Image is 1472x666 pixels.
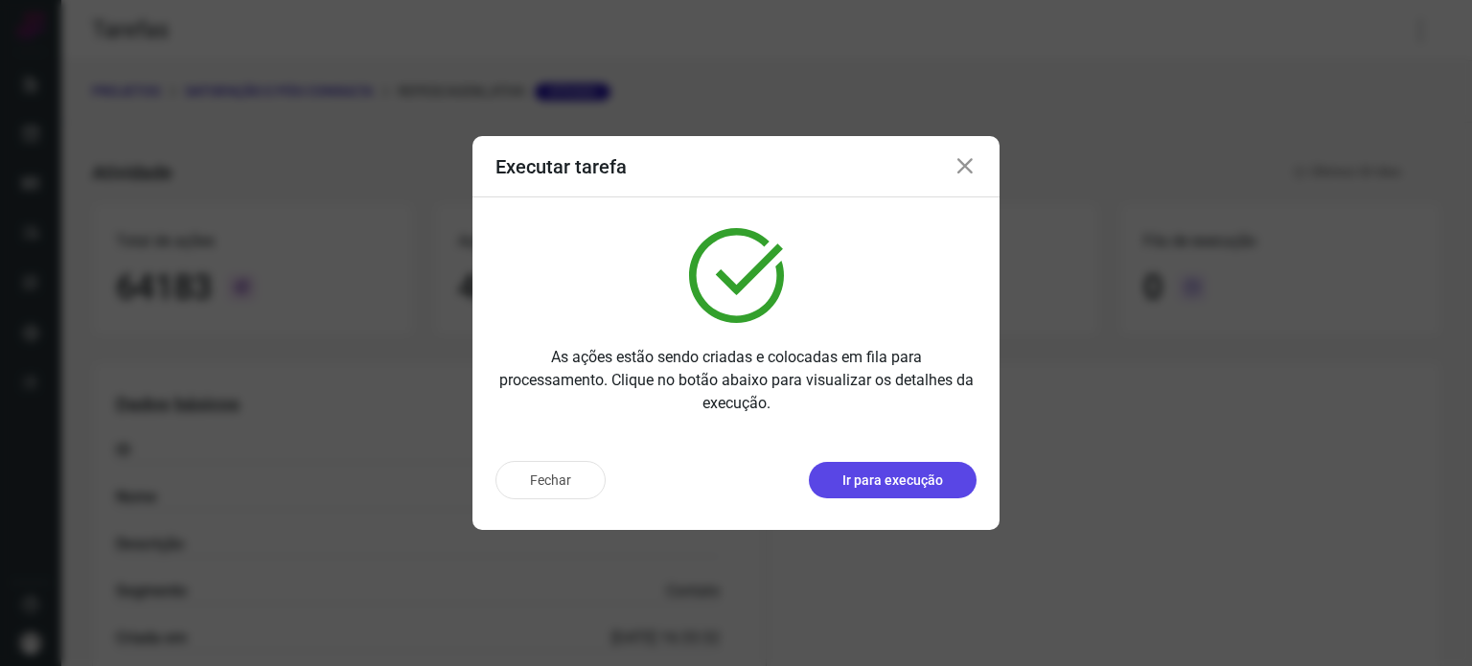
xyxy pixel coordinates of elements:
[842,471,943,491] p: Ir para execução
[495,346,977,415] p: As ações estão sendo criadas e colocadas em fila para processamento. Clique no botão abaixo para ...
[689,228,784,323] img: verified.svg
[809,462,977,498] button: Ir para execução
[495,155,627,178] h3: Executar tarefa
[495,461,606,499] button: Fechar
